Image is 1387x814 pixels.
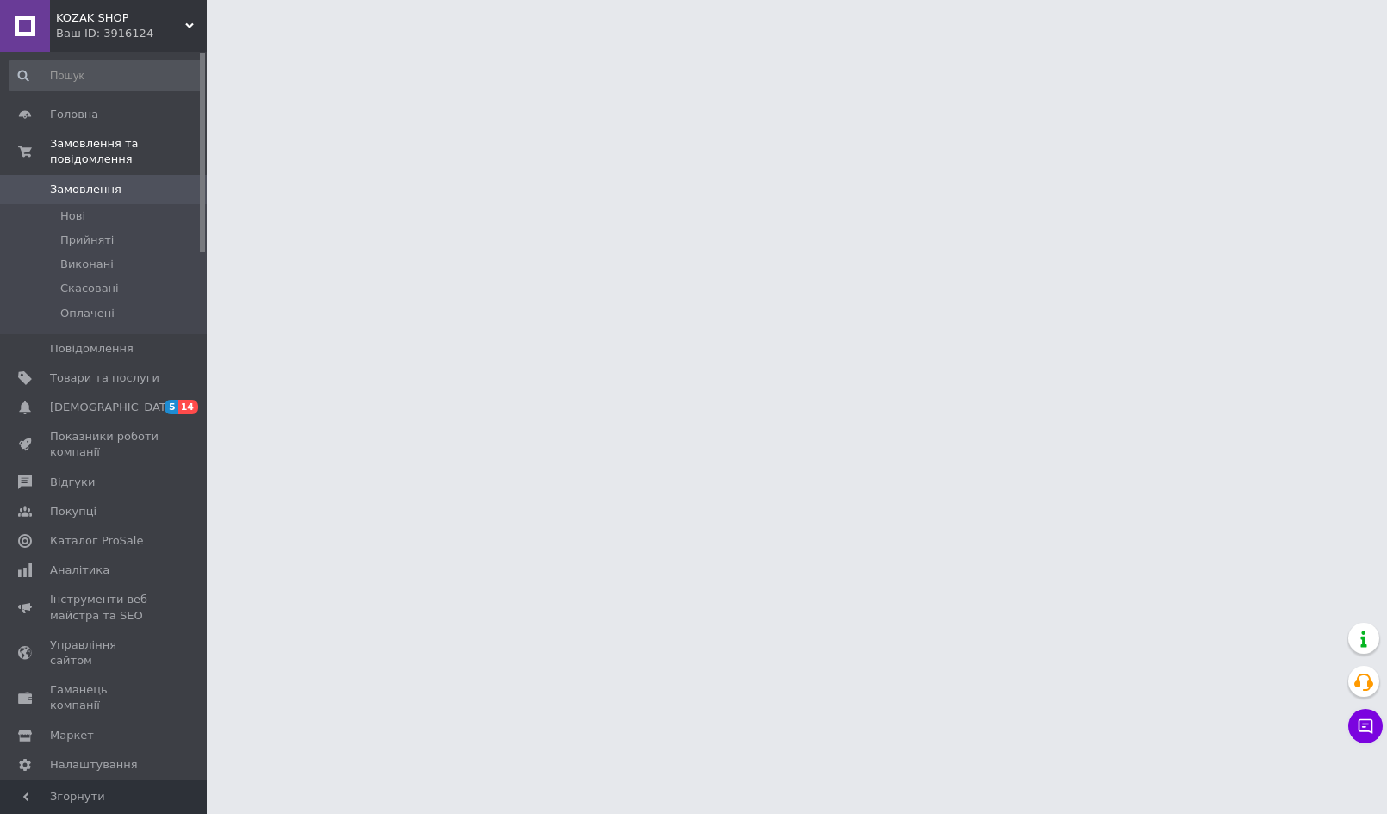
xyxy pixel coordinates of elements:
[9,60,203,91] input: Пошук
[50,562,109,578] span: Аналітика
[60,233,114,248] span: Прийняті
[178,400,198,414] span: 14
[50,533,143,549] span: Каталог ProSale
[60,208,85,224] span: Нові
[50,400,177,415] span: [DEMOGRAPHIC_DATA]
[50,370,159,386] span: Товари та послуги
[50,504,96,519] span: Покупці
[50,475,95,490] span: Відгуки
[165,400,178,414] span: 5
[50,136,207,167] span: Замовлення та повідомлення
[50,682,159,713] span: Гаманець компанії
[50,592,159,623] span: Інструменти веб-майстра та SEO
[56,26,207,41] div: Ваш ID: 3916124
[60,306,115,321] span: Оплачені
[50,429,159,460] span: Показники роботи компанії
[1348,709,1383,743] button: Чат з покупцем
[50,728,94,743] span: Маркет
[50,757,138,773] span: Налаштування
[60,257,114,272] span: Виконані
[50,341,134,357] span: Повідомлення
[50,182,121,197] span: Замовлення
[50,637,159,668] span: Управління сайтом
[60,281,119,296] span: Скасовані
[50,107,98,122] span: Головна
[56,10,185,26] span: KOZAK SHOP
